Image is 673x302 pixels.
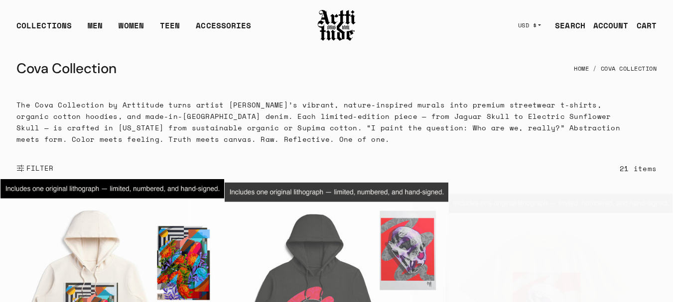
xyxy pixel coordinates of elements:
li: Cova Collection [589,58,657,80]
div: ACCESSORIES [196,19,251,39]
p: The Cova Collection by Arttitude turns artist [PERSON_NAME]’s vibrant, nature-inspired murals int... [16,99,622,145]
ul: Main navigation [8,19,259,39]
a: TEEN [160,19,180,39]
img: Arttitude [317,8,357,42]
div: CART [637,19,657,31]
div: 21 items [620,163,657,174]
a: MEN [88,19,103,39]
h1: Cova Collection [16,57,117,81]
a: Open cart [629,15,657,35]
a: ACCOUNT [585,15,629,35]
button: Show filters [16,157,54,179]
a: SEARCH [547,15,585,35]
span: USD $ [518,21,537,29]
span: FILTER [24,163,54,173]
div: COLLECTIONS [16,19,72,39]
button: USD $ [512,14,547,36]
a: Home [574,58,589,80]
a: WOMEN [119,19,144,39]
